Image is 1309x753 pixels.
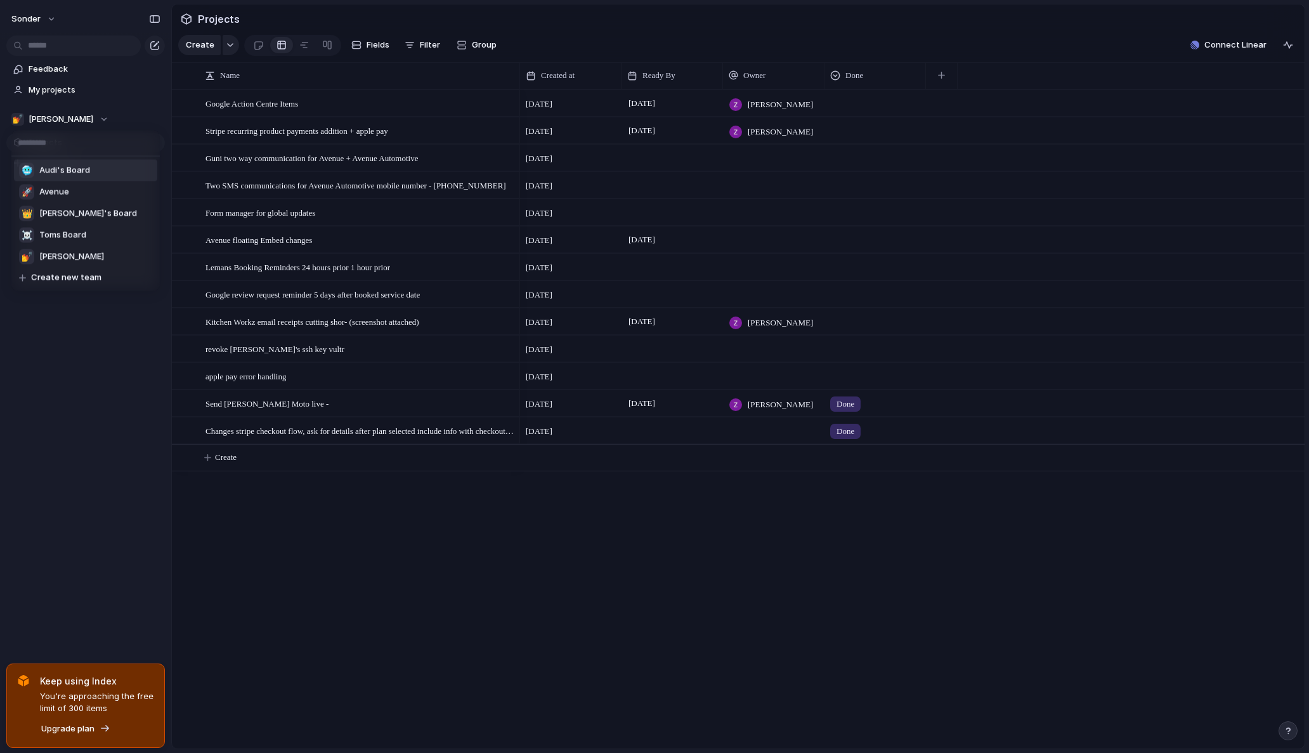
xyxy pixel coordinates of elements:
[19,185,34,200] div: 🚀
[31,272,101,284] span: Create new team
[19,249,34,265] div: 💅
[39,229,86,242] span: Toms Board
[39,186,69,199] span: Avenue
[19,228,34,243] div: ☠️
[39,207,137,220] span: [PERSON_NAME]'s Board
[39,164,90,177] span: Audi's Board
[39,251,104,263] span: [PERSON_NAME]
[19,163,34,178] div: 🥶
[19,206,34,221] div: 👑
